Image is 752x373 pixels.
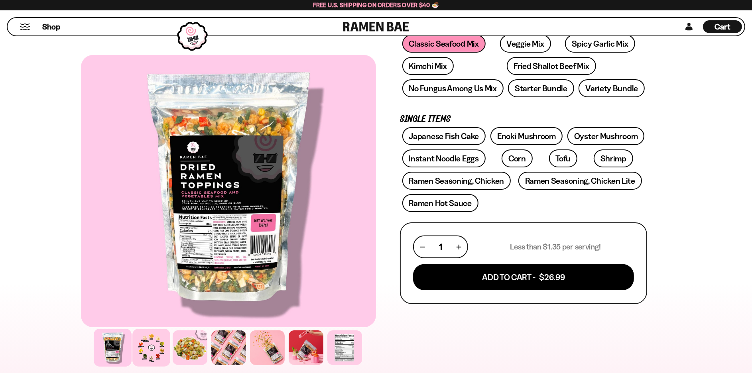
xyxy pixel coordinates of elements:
a: Ramen Seasoning, Chicken Lite [518,172,642,190]
a: Ramen Seasoning, Chicken [402,172,511,190]
a: Enoki Mushroom [490,127,563,145]
button: Add To Cart - $26.99 [413,264,634,290]
p: Single Items [400,116,647,123]
a: Tofu [549,149,578,167]
span: Cart [715,22,730,31]
a: Spicy Garlic Mix [565,35,635,53]
a: Starter Bundle [508,79,574,97]
a: Veggie Mix [500,35,551,53]
a: Kimchi Mix [402,57,454,75]
a: Instant Noodle Eggs [402,149,486,167]
a: Fried Shallot Beef Mix [507,57,596,75]
a: Variety Bundle [579,79,645,97]
span: Free U.S. Shipping on Orders over $40 🍜 [313,1,439,9]
a: Corn [502,149,533,167]
a: Shrimp [594,149,633,167]
span: Shop [42,22,60,32]
span: 1 [439,242,442,252]
a: No Fungus Among Us Mix [402,79,504,97]
a: Japanese Fish Cake [402,127,486,145]
p: Less than $1.35 per serving! [510,242,601,252]
a: Shop [42,20,60,33]
button: Mobile Menu Trigger [20,24,30,30]
a: Oyster Mushroom [567,127,645,145]
div: Cart [703,18,742,35]
a: Ramen Hot Sauce [402,194,479,212]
